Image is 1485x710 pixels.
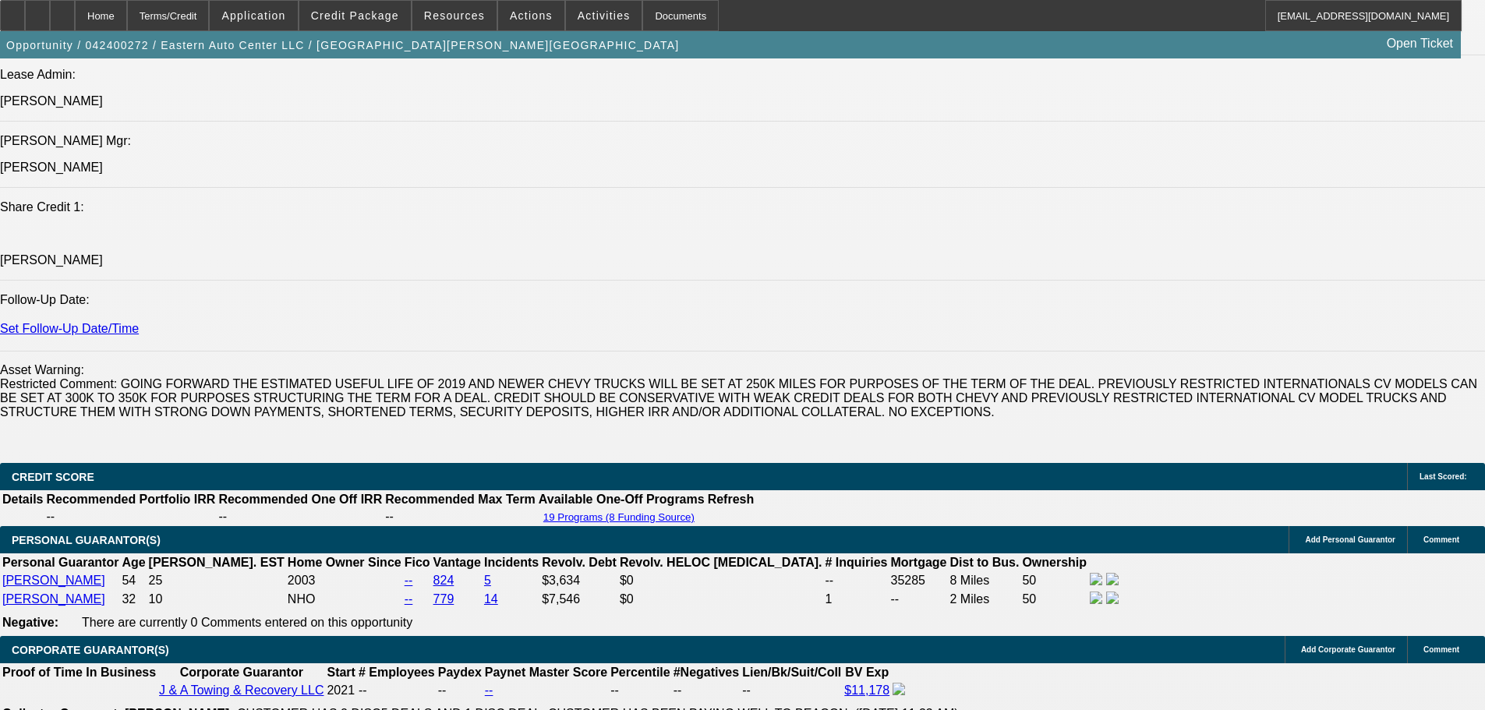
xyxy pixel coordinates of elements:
span: 2003 [288,574,316,587]
b: Revolv. Debt [542,556,617,569]
b: Revolv. HELOC [MEDICAL_DATA]. [620,556,822,569]
img: facebook-icon.png [893,683,905,695]
td: -- [890,591,948,608]
b: BV Exp [845,666,889,679]
td: 54 [121,572,146,589]
b: Age [122,556,145,569]
span: Add Corporate Guarantor [1301,645,1395,654]
td: NHO [287,591,402,608]
a: [PERSON_NAME] [2,592,105,606]
th: Details [2,492,44,507]
a: 5 [484,574,491,587]
td: -- [824,572,888,589]
td: 2021 [326,682,355,699]
img: linkedin-icon.png [1106,573,1119,585]
b: Percentile [610,666,670,679]
td: 10 [148,591,285,608]
th: Recommended One Off IRR [217,492,383,507]
button: 19 Programs (8 Funding Source) [539,510,699,524]
a: -- [485,684,493,697]
td: 2 Miles [949,591,1020,608]
th: Available One-Off Programs [538,492,705,507]
td: 32 [121,591,146,608]
td: 25 [148,572,285,589]
a: [PERSON_NAME] [2,574,105,587]
td: $3,634 [541,572,617,589]
div: -- [674,684,740,698]
b: # Inquiries [825,556,887,569]
b: Negative: [2,616,58,629]
td: 1 [824,591,888,608]
b: Start [327,666,355,679]
button: Activities [566,1,642,30]
a: 824 [433,574,454,587]
td: $7,546 [541,591,617,608]
span: Credit Package [311,9,399,22]
span: Application [221,9,285,22]
span: Comment [1423,535,1459,544]
td: -- [45,509,216,525]
button: Actions [498,1,564,30]
button: Credit Package [299,1,411,30]
button: Application [210,1,297,30]
img: facebook-icon.png [1090,592,1102,604]
b: Lien/Bk/Suit/Coll [742,666,841,679]
a: J & A Towing & Recovery LLC [159,684,324,697]
td: 50 [1021,572,1087,589]
b: # Employees [359,666,435,679]
th: Refresh [707,492,755,507]
a: 14 [484,592,498,606]
td: 35285 [890,572,948,589]
b: Fico [405,556,430,569]
b: Personal Guarantor [2,556,118,569]
b: Paynet Master Score [485,666,607,679]
b: Corporate Guarantor [180,666,303,679]
b: Mortgage [891,556,947,569]
td: $0 [619,591,823,608]
td: $0 [619,572,823,589]
span: CREDIT SCORE [12,471,94,483]
button: Resources [412,1,497,30]
div: -- [610,684,670,698]
span: PERSONAL GUARANTOR(S) [12,534,161,546]
b: #Negatives [674,666,740,679]
b: Incidents [484,556,539,569]
a: $11,178 [844,684,889,697]
th: Recommended Max Term [384,492,536,507]
td: -- [437,682,483,699]
th: Recommended Portfolio IRR [45,492,216,507]
span: Activities [578,9,631,22]
a: 779 [433,592,454,606]
a: Open Ticket [1381,30,1459,57]
span: There are currently 0 Comments entered on this opportunity [82,616,412,629]
img: facebook-icon.png [1090,573,1102,585]
span: Add Personal Guarantor [1305,535,1395,544]
td: 8 Miles [949,572,1020,589]
span: Resources [424,9,485,22]
td: -- [384,509,536,525]
b: Paydex [438,666,482,679]
b: Home Owner Since [288,556,401,569]
td: 50 [1021,591,1087,608]
td: -- [358,682,436,699]
td: -- [217,509,383,525]
img: linkedin-icon.png [1106,592,1119,604]
b: Dist to Bus. [950,556,1020,569]
span: Actions [510,9,553,22]
a: -- [405,592,413,606]
span: Opportunity / 042400272 / Eastern Auto Center LLC / [GEOGRAPHIC_DATA][PERSON_NAME][GEOGRAPHIC_DATA] [6,39,679,51]
span: Comment [1423,645,1459,654]
b: [PERSON_NAME]. EST [149,556,285,569]
b: Vantage [433,556,481,569]
span: CORPORATE GUARANTOR(S) [12,644,169,656]
b: Ownership [1022,556,1087,569]
th: Proof of Time In Business [2,665,157,680]
td: -- [741,682,842,699]
a: -- [405,574,413,587]
span: Last Scored: [1420,472,1467,481]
